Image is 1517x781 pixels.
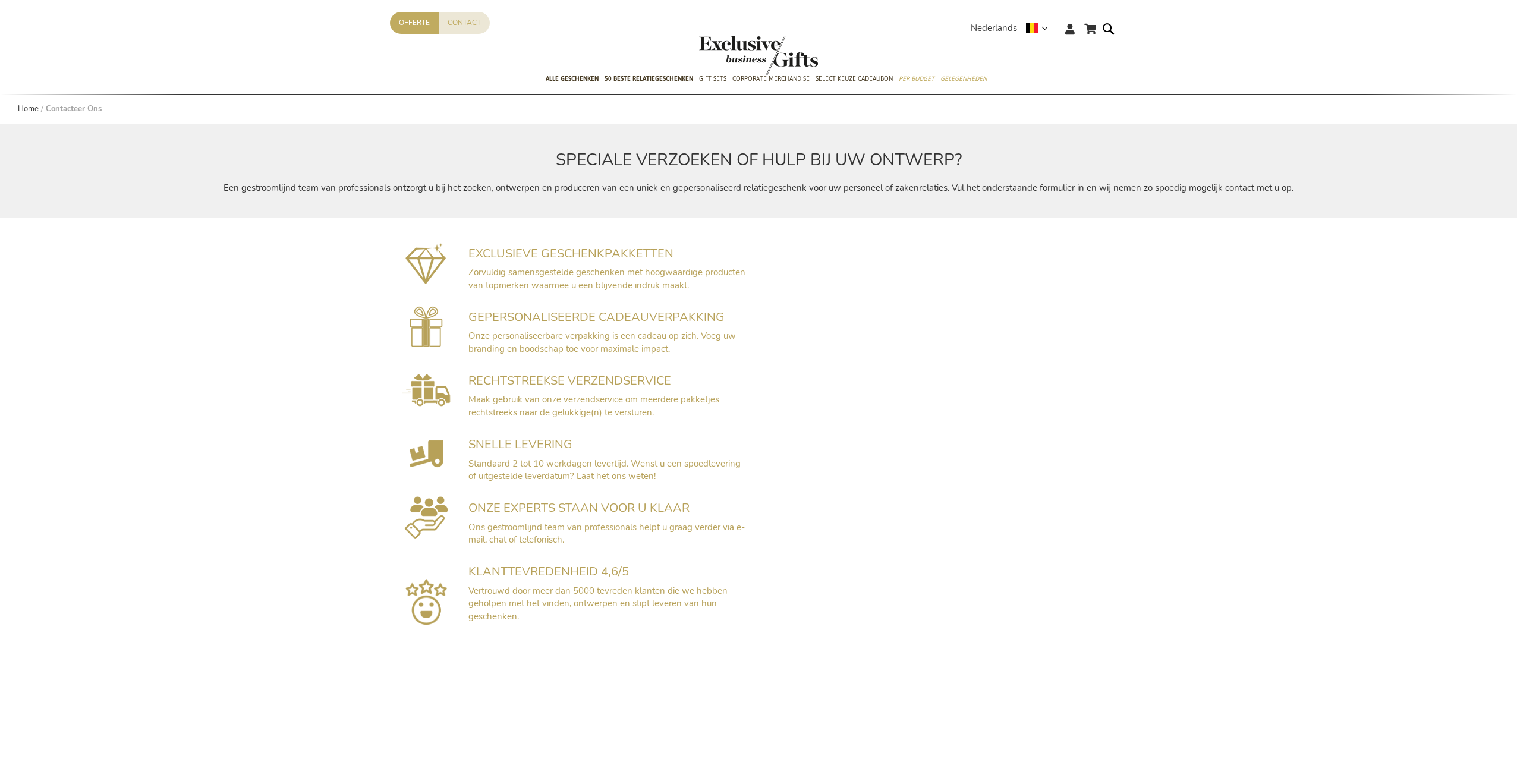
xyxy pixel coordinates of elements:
[816,73,893,85] span: Select Keuze Cadeaubon
[405,616,447,628] a: Google Reviews Exclusive Business Gifts
[940,65,987,95] a: Gelegenheden
[468,245,673,262] span: EXCLUSIEVE GESCHENKPAKKETTEN
[152,151,1365,169] h2: SPECIALE VERZOEKEN OF HULP BIJ UW ONTWERP?
[46,103,102,114] strong: Contacteer Ons
[152,182,1365,194] p: Een gestroomlijnd team van professionals ontzorgt u bij het zoeken, ontwerpen en produceren van e...
[468,309,725,325] span: GEPERSONALISEERDE CADEAUVERPAKKING
[940,73,987,85] span: Gelegenheden
[468,563,629,580] span: KLANTTEVREDENHEID 4,6/5
[699,36,758,75] a: store logo
[402,398,451,410] a: Rechtstreekse Verzendservice
[468,330,736,354] span: Onze personaliseerbare verpakking is een cadeau op zich. Voeg uw branding en boodschap toe voor m...
[468,393,719,418] span: Maak gebruik van onze verzendservice om meerdere pakketjes rechtstreeks naar de gelukkige(n) te v...
[390,12,439,34] a: Offerte
[605,65,693,95] a: 50 beste relatiegeschenken
[468,521,745,546] span: Ons gestroomlijnd team van professionals helpt u graag verder via e-mail, chat of telefonisch.
[405,242,446,284] img: Exclusieve geschenkpakketten mét impact
[18,103,39,114] a: Home
[468,373,671,389] span: RECHTSTREEKSE VERZENDSERVICE
[410,306,443,347] img: Gepersonaliseerde cadeauverpakking voorzien van uw branding
[468,436,572,452] span: SNELLE LEVERING
[546,73,599,85] span: Alle Geschenken
[468,585,728,622] span: Vertrouwd door meer dan 5000 tevreden klanten die we hebben geholpen met het vinden, ontwerpen en...
[546,65,599,95] a: Alle Geschenken
[468,500,690,516] span: ONZE EXPERTS STAAN VOOR U KLAAR
[468,266,745,291] span: Zorvuldig samensgestelde geschenken met hoogwaardige producten van topmerken waarmee u een blijve...
[402,374,451,407] img: Rechtstreekse Verzendservice
[899,65,934,95] a: Per Budget
[605,73,693,85] span: 50 beste relatiegeschenken
[405,579,447,624] img: Sluit U Aan Bij Meer Dan 5.000+ Tevreden Klanten
[816,65,893,95] a: Select Keuze Cadeaubon
[971,21,1017,35] span: Nederlands
[899,73,934,85] span: Per Budget
[439,12,490,34] a: Contact
[468,458,741,482] span: Standaard 2 tot 10 werkdagen levertijd. Wenst u een spoedlevering of uitgestelde leverdatum? Laat...
[699,36,818,75] img: Exclusive Business gifts logo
